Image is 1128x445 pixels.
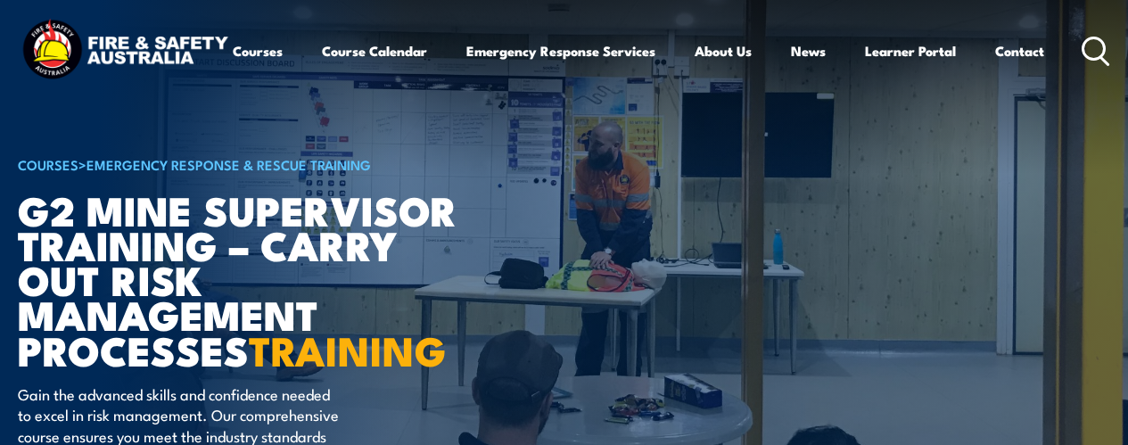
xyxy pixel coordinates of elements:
[86,154,371,174] a: Emergency Response & Rescue Training
[791,29,826,72] a: News
[322,29,427,72] a: Course Calendar
[695,29,752,72] a: About Us
[18,192,458,367] h1: G2 Mine Supervisor Training – Carry Out Risk Management Processes
[865,29,956,72] a: Learner Portal
[995,29,1044,72] a: Contact
[18,154,78,174] a: COURSES
[249,318,447,380] strong: TRAINING
[233,29,283,72] a: Courses
[18,153,458,175] h6: >
[466,29,655,72] a: Emergency Response Services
